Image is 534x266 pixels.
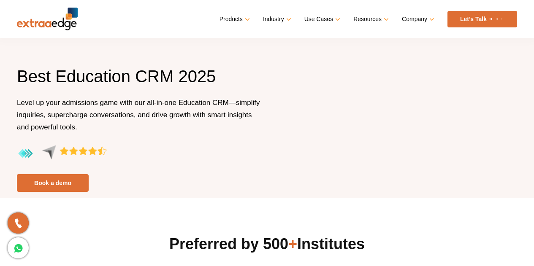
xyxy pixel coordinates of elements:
a: Resources [353,13,387,25]
img: aggregate-rating-by-users [17,145,107,162]
span: Level up your admissions game with our all-in-one Education CRM—simplify inquiries, supercharge c... [17,99,260,131]
h1: Best Education CRM 2025 [17,65,261,97]
a: Products [220,13,248,25]
a: Book a demo [17,174,89,192]
a: Company [402,13,433,25]
a: Use Cases [304,13,339,25]
h2: Preferred by 500 Institutes [17,234,517,254]
a: Let’s Talk [447,11,517,27]
a: Industry [263,13,290,25]
span: + [288,235,297,253]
